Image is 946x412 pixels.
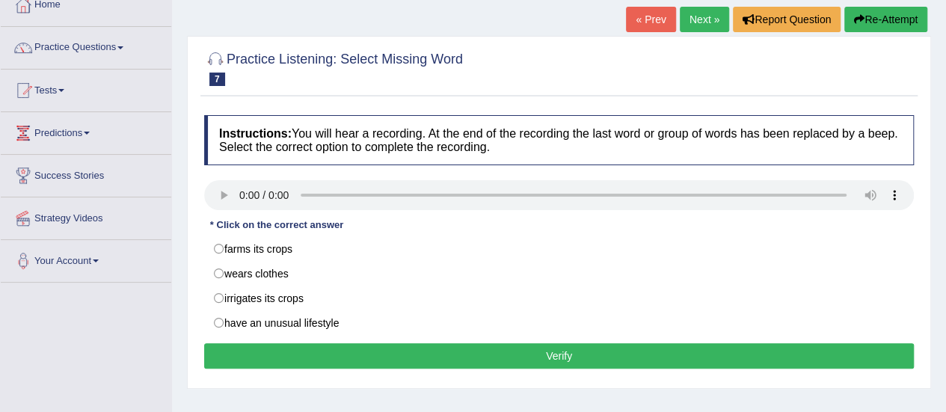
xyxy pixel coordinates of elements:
h4: You will hear a recording. At the end of the recording the last word or group of words has been r... [204,115,914,165]
a: « Prev [626,7,675,32]
a: Your Account [1,240,171,277]
a: Practice Questions [1,27,171,64]
span: 7 [209,73,225,86]
a: Success Stories [1,155,171,192]
label: have an unusual lifestyle [204,310,914,336]
b: Instructions: [219,127,292,140]
a: Predictions [1,112,171,150]
a: Strategy Videos [1,197,171,235]
div: * Click on the correct answer [204,218,349,232]
button: Report Question [733,7,841,32]
button: Re-Attempt [844,7,927,32]
label: wears clothes [204,261,914,286]
button: Verify [204,343,914,369]
label: farms its crops [204,236,914,262]
h2: Practice Listening: Select Missing Word [204,49,463,86]
a: Next » [680,7,729,32]
label: irrigates its crops [204,286,914,311]
a: Tests [1,70,171,107]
